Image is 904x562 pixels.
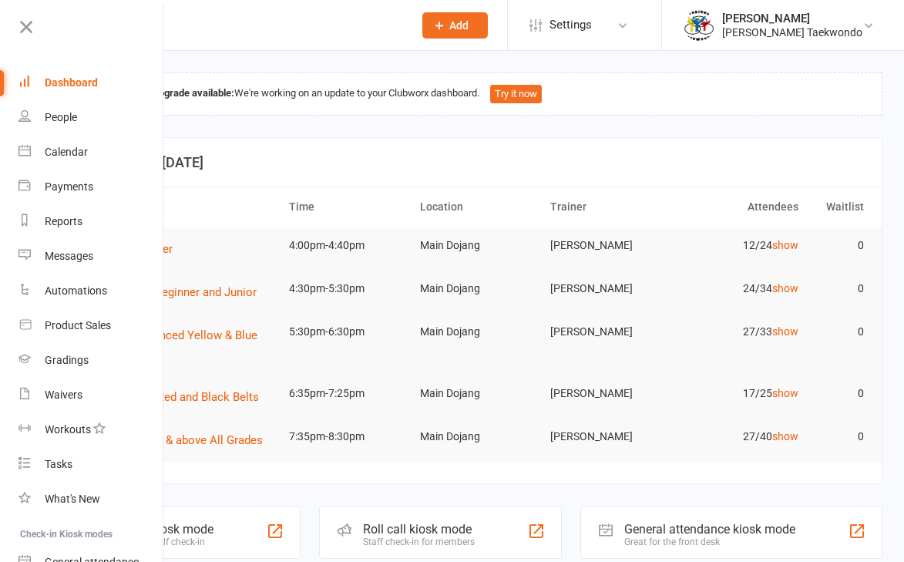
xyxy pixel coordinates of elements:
[92,390,259,404] span: Juniors U13 Red and Black Belts
[772,387,798,399] a: show
[74,72,882,116] div: We're working on an update to your Clubworx dashboard.
[103,87,234,99] strong: Dashboard upgrade available:
[45,111,77,123] div: People
[92,285,257,299] span: Girl Power - Beginner and Junior
[18,100,164,135] a: People
[18,274,164,308] a: Automations
[18,66,164,100] a: Dashboard
[413,271,544,307] td: Main Dojang
[490,85,542,103] button: Try it now
[18,239,164,274] a: Messages
[118,537,213,547] div: Member self check-in
[624,537,795,547] div: Great for the front desk
[92,155,865,170] h3: Coming up [DATE]
[543,375,674,412] td: [PERSON_NAME]
[45,284,107,297] div: Automations
[674,419,805,455] td: 27/40
[45,215,82,227] div: Reports
[805,419,871,455] td: 0
[282,419,413,455] td: 7:35pm-8:30pm
[674,314,805,350] td: 27/33
[543,227,674,264] td: [PERSON_NAME]
[413,314,544,350] td: Main Dojang
[449,19,469,32] span: Add
[18,412,164,447] a: Workouts
[18,482,164,517] a: What's New
[674,271,805,307] td: 24/34
[674,187,805,227] th: Attendees
[282,314,413,350] td: 5:30pm-6:30pm
[92,431,274,449] button: Adults - 13yrs & above All Grades
[92,326,275,363] button: Junior - Advanced Yellow & Blue belt
[45,250,93,262] div: Messages
[413,227,544,264] td: Main Dojang
[772,430,798,443] a: show
[86,187,282,227] th: Event/Booking
[422,12,488,39] button: Add
[543,187,674,227] th: Trainer
[45,493,100,505] div: What's New
[722,25,862,39] div: [PERSON_NAME] Taekwondo
[282,227,413,264] td: 4:00pm-4:40pm
[45,423,91,436] div: Workouts
[684,10,714,41] img: thumb_image1638236014.png
[282,187,413,227] th: Time
[45,76,98,89] div: Dashboard
[92,283,267,301] button: Girl Power - Beginner and Junior
[805,227,871,264] td: 0
[805,271,871,307] td: 0
[413,419,544,455] td: Main Dojang
[92,15,402,36] input: Search...
[118,522,213,537] div: Class kiosk mode
[363,522,475,537] div: Roll call kiosk mode
[45,354,89,366] div: Gradings
[805,314,871,350] td: 0
[282,271,413,307] td: 4:30pm-5:30pm
[543,314,674,350] td: [PERSON_NAME]
[772,325,798,338] a: show
[413,187,544,227] th: Location
[18,170,164,204] a: Payments
[45,146,88,158] div: Calendar
[674,227,805,264] td: 12/24
[543,271,674,307] td: [PERSON_NAME]
[18,135,164,170] a: Calendar
[92,388,270,406] button: Juniors U13 Red and Black Belts
[18,204,164,239] a: Reports
[772,239,798,251] a: show
[45,319,111,331] div: Product Sales
[18,343,164,378] a: Gradings
[363,537,475,547] div: Staff check-in for members
[772,282,798,294] a: show
[543,419,674,455] td: [PERSON_NAME]
[18,378,164,412] a: Waivers
[92,433,263,447] span: Adults - 13yrs & above All Grades
[805,375,871,412] td: 0
[674,375,805,412] td: 17/25
[92,328,257,361] span: Junior - Advanced Yellow & Blue belt
[722,12,862,25] div: [PERSON_NAME]
[549,8,592,42] span: Settings
[282,375,413,412] td: 6:35pm-7:25pm
[624,522,795,537] div: General attendance kiosk mode
[45,458,72,470] div: Tasks
[18,447,164,482] a: Tasks
[413,375,544,412] td: Main Dojang
[45,389,82,401] div: Waivers
[805,187,871,227] th: Waitlist
[45,180,93,193] div: Payments
[18,308,164,343] a: Product Sales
